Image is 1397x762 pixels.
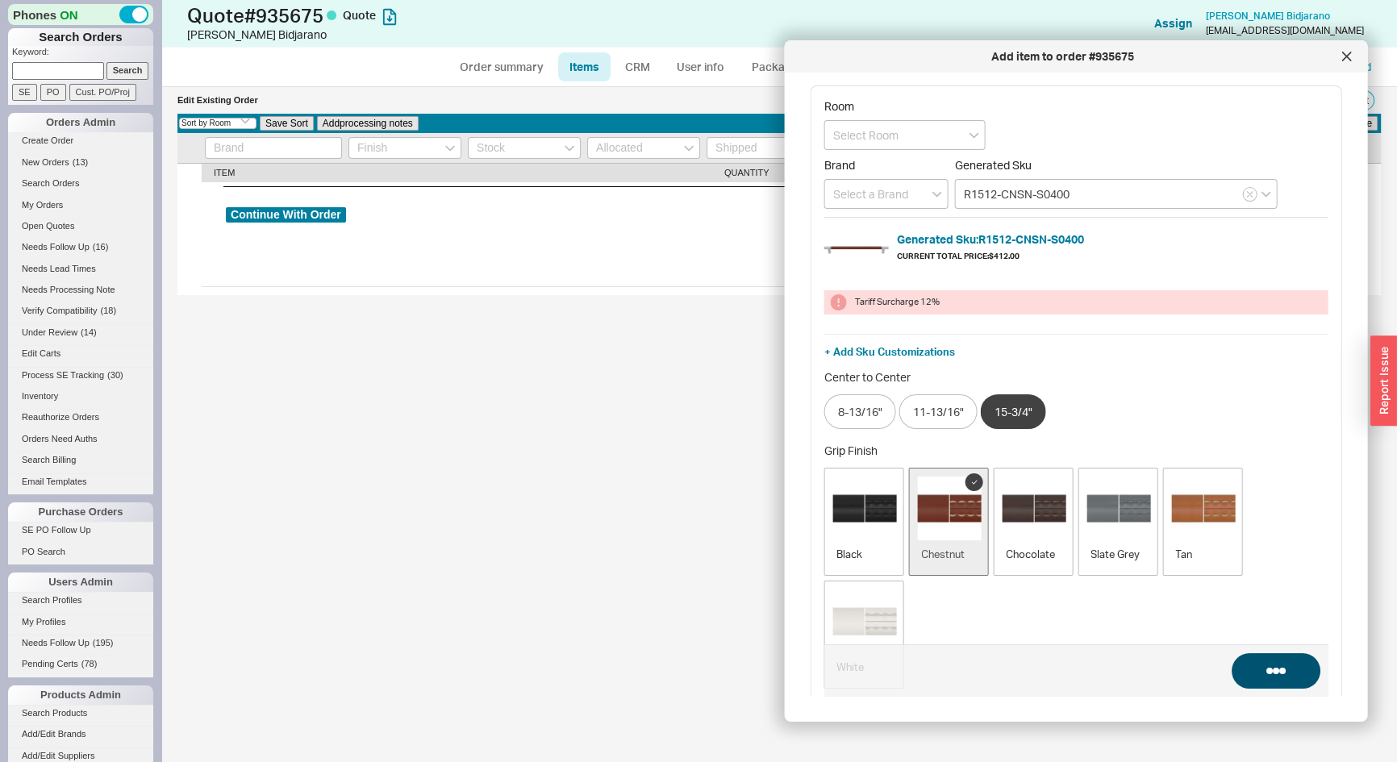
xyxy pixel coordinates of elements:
div: Center to Center [824,368,1328,388]
svg: open menu [445,145,455,152]
span: ( 13 ) [73,157,89,167]
div: Chocolate [1006,547,1061,561]
input: Stock [468,137,581,159]
div: Grip Finish [824,441,1328,461]
span: ( 195 ) [93,638,114,647]
div: Tan [1175,547,1230,561]
span: Pending Certs [22,659,78,668]
img: White [833,589,897,653]
input: Select Room [824,120,986,150]
a: Edit Carts [8,345,153,362]
a: Add/Edit Brands [8,726,153,743]
a: Email Templates [8,473,153,490]
span: 11-13/16" [913,402,964,422]
span: ( 16 ) [93,242,109,252]
div: Products Admin [8,685,153,705]
div: Slate Grey [1090,547,1145,561]
img: r1512-300_frnt_bc_cn_fwort6 [824,218,889,282]
span: ( 78 ) [81,659,98,668]
a: Search Profiles [8,592,153,609]
input: Brand [205,137,342,159]
a: Reauthorize Orders [8,409,153,426]
a: Needs Lead Times [8,260,153,277]
input: PO [40,84,66,101]
button: Slate GreySlate Grey [1078,468,1158,576]
input: Cust. PO/Proj [69,84,136,101]
input: Shipped [707,137,819,159]
button: Continue With Order [226,207,346,223]
input: SE [12,84,37,101]
div: Edit Existing Order [177,95,258,106]
span: Room [824,99,854,113]
h1: Quote # 935675 [187,4,703,27]
svg: open menu [970,132,979,139]
button: TanTan [1163,468,1243,576]
button: Addprocessing notes [317,116,419,131]
a: CRM [614,52,661,81]
input: Enter 3 letters to search [955,179,1278,209]
h6: Current Total Price: $412.00 [897,252,1084,260]
span: Verify Compatibility [22,306,98,315]
h1: Search Orders [8,28,153,46]
span: ON [60,6,78,23]
a: Order summary [448,52,555,81]
a: My Profiles [8,614,153,631]
div: Add item to order #935675 [793,48,1334,65]
input: Select a Brand [824,179,949,209]
span: Needs Processing Note [22,285,115,294]
a: Pending Certs(78) [8,656,153,672]
img: Tan [1172,477,1236,540]
div: Tariff Surcharge 12% [855,296,940,308]
img: Chocolate [1003,477,1066,540]
a: Open Quotes [8,218,153,235]
a: Needs Follow Up(16) [8,239,153,256]
a: Search Orders [8,175,153,192]
input: Allocated [587,137,700,159]
div: Orders Admin [8,113,153,132]
a: Create Order [8,132,153,149]
span: Brand [824,158,855,172]
div: [PERSON_NAME] Bidjarano [187,27,703,43]
input: Finish [348,137,461,159]
a: Packages [740,52,815,81]
a: Orders Need Auths [8,431,153,448]
div: [EMAIL_ADDRESS][DOMAIN_NAME] [1206,25,1364,36]
img: Slate Grey [1087,477,1151,540]
a: Search Products [8,705,153,722]
span: New Orders [22,157,69,167]
a: Process SE Tracking(30) [8,367,153,384]
span: 8-13/16" [838,402,882,422]
h5: Generated Sku: R1512-CNSN-S0400 [897,234,1084,245]
span: Needs Follow Up [22,242,90,252]
div: Phones [8,4,153,25]
img: Black [833,477,897,540]
span: Under Review [22,327,77,337]
span: Quote [343,8,376,22]
div: Users Admin [8,573,153,592]
a: [PERSON_NAME] Bidjarano [1206,10,1330,22]
a: User info [665,52,736,81]
a: Verify Compatibility(18) [8,302,153,319]
a: SE PO Follow Up [8,522,153,539]
button: ChocolateChocolate [994,468,1074,576]
a: My Orders [8,197,153,214]
button: 11-13/16" [899,394,978,429]
button: 8-13/16" [824,394,896,429]
a: Inventory [8,388,153,405]
div: QUANTITY [724,168,882,178]
svg: open menu [684,145,694,152]
span: Needs Follow Up [22,638,90,647]
a: Needs Follow Up(195) [8,635,153,652]
button: ChestnutChestnut [909,468,989,576]
a: PO Search [8,543,153,560]
span: ( 14 ) [81,327,97,337]
svg: open menu [565,145,574,152]
span: ( 18 ) [101,306,117,315]
a: New Orders(13) [8,154,153,171]
a: Search Billing [8,452,153,468]
svg: open menu [932,191,942,198]
a: Under Review(14) [8,324,153,341]
button: + Add Sku Customizations [824,344,955,359]
div: Black [836,547,891,561]
a: Needs Processing Note [8,281,153,298]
